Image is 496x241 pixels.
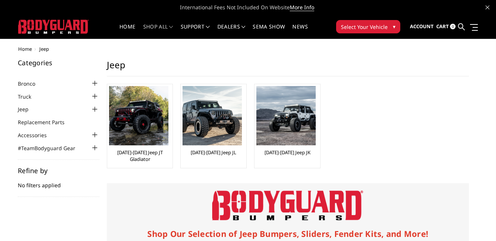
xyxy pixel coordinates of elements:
[107,59,469,76] h1: Jeep
[18,46,32,52] a: Home
[109,149,171,162] a: [DATE]-[DATE] Jeep JT Gladiator
[265,149,311,156] a: [DATE]-[DATE] Jeep JK
[18,118,74,126] a: Replacement Parts
[18,59,99,66] h5: Categories
[18,131,56,139] a: Accessories
[212,191,363,220] img: Bodyguard Bumpers Logo
[18,93,40,100] a: Truck
[39,46,49,52] span: Jeep
[18,105,38,113] a: Jeep
[191,149,236,156] a: [DATE]-[DATE] Jeep JL
[436,23,449,30] span: Cart
[143,24,173,39] a: shop all
[181,24,210,39] a: Support
[217,24,246,39] a: Dealers
[18,80,45,88] a: Bronco
[450,24,456,29] span: 0
[253,24,285,39] a: SEMA Show
[18,144,85,152] a: #TeamBodyguard Gear
[436,17,456,37] a: Cart 0
[393,23,395,30] span: ▾
[18,167,99,197] div: No filters applied
[341,23,388,31] span: Select Your Vehicle
[336,20,400,33] button: Select Your Vehicle
[18,167,99,174] h5: Refine by
[292,24,308,39] a: News
[290,4,314,11] a: More Info
[121,228,455,240] h1: Shop Our Selection of Jeep Bumpers, Sliders, Fender Kits, and More!
[410,23,434,30] span: Account
[18,20,89,33] img: BODYGUARD BUMPERS
[410,17,434,37] a: Account
[119,24,135,39] a: Home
